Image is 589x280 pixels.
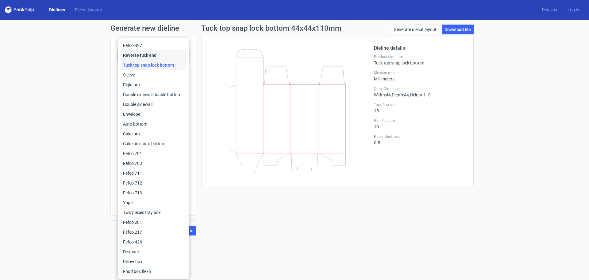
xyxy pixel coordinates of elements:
div: Doypack [121,247,186,257]
label: Tuck flap size [374,102,466,107]
div: Pillow box [121,257,186,266]
div: 10 [374,118,466,129]
div: Fefco 217 [121,227,186,237]
div: Fefco 711 [121,168,186,178]
a: Register [537,7,563,13]
div: Food box flexo [121,266,186,276]
label: Measurements [374,70,466,75]
div: 0.5 [374,134,466,145]
h1: Generate new dieline [110,25,479,32]
div: Double sidewall double bottom [121,90,186,99]
div: Cake box auto bottom [121,139,186,149]
div: Fefco 427 [121,41,186,50]
a: Generate diecut layout [391,25,439,34]
div: Fefco 712 [121,178,186,188]
label: Outer Dimensions [374,86,466,91]
div: Yope [121,198,186,208]
div: Fefco 713 [121,188,186,198]
a: Download file [442,25,474,34]
div: Fefco 701 [121,149,186,158]
div: Tuck top snap lock bottom [374,54,466,65]
div: Two pieces tray box [121,208,186,217]
div: Envelope [121,109,186,119]
div: Sleeve [121,70,186,80]
label: Paper thickness [374,134,466,139]
div: Reverse tuck end [121,50,186,60]
div: Tuck top snap lock bottom [121,60,186,70]
div: Fefco 703 [121,158,186,168]
label: Glue flap size [374,118,466,123]
div: Millimeters [374,70,466,81]
div: Cake box [121,129,186,139]
a: Log in [563,7,584,13]
span: , Depth : 44 [391,92,409,97]
h2: Dieline details [374,45,466,52]
div: Auto bottom [121,119,186,129]
div: 15 [374,102,466,113]
div: Fefco 201 [121,217,186,227]
div: Fefco 426 [121,237,186,247]
div: Rigid box [121,80,186,90]
div: Double sidewall [121,99,186,109]
h1: Tuck top snap lock bottom 44x44x110mm [201,25,341,32]
label: Product template [374,54,466,59]
a: Diecut layouts [70,7,107,13]
a: Dielines [44,7,70,13]
span: , Height : 110 [409,92,431,97]
span: Width : 44 [374,92,391,97]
